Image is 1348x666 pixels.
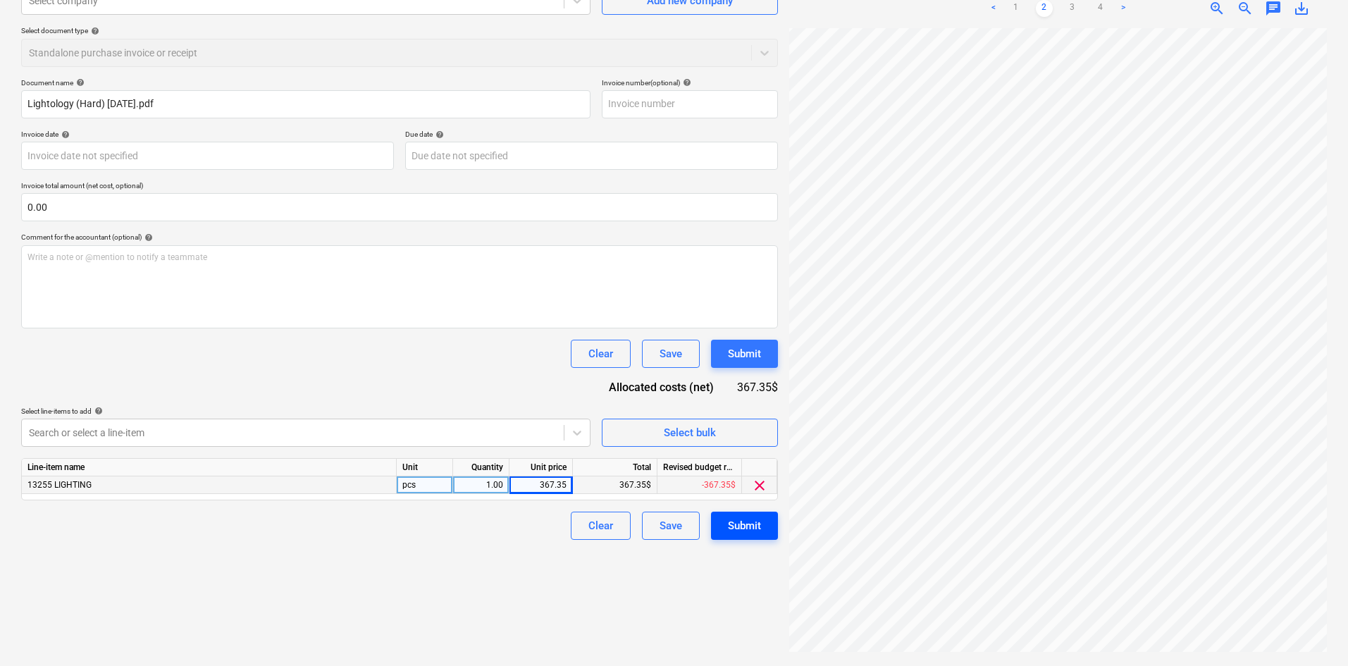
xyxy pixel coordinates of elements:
input: Due date not specified [405,142,778,170]
div: Select line-items to add [21,407,590,416]
div: Due date [405,130,778,139]
div: Document name [21,78,590,87]
div: 367.35$ [736,379,778,395]
span: help [433,130,444,139]
span: help [92,407,103,415]
span: 13255 LIGHTING [27,480,92,490]
div: Allocated costs (net) [595,379,736,395]
input: Invoice number [602,90,778,118]
button: Save [642,340,700,368]
div: Unit [397,459,453,476]
button: Submit [711,340,778,368]
span: help [88,27,99,35]
span: help [73,78,85,87]
span: help [680,78,691,87]
div: Clear [588,517,613,535]
div: Revised budget remaining [657,459,742,476]
button: Submit [711,512,778,540]
span: help [142,233,153,242]
p: Invoice total amount (net cost, optional) [21,181,778,193]
div: Invoice date [21,130,394,139]
div: Save [660,517,682,535]
input: Invoice total amount (net cost, optional) [21,193,778,221]
div: Total [573,459,657,476]
span: help [58,130,70,139]
div: 367.35$ [573,476,657,494]
button: Save [642,512,700,540]
div: -367.35$ [657,476,742,494]
div: Unit price [509,459,573,476]
span: clear [751,477,768,494]
div: Save [660,345,682,363]
div: Submit [728,345,761,363]
div: Invoice number (optional) [602,78,778,87]
div: Submit [728,517,761,535]
div: Select bulk [664,424,716,442]
button: Clear [571,340,631,368]
div: 1.00 [459,476,503,494]
button: Select bulk [602,419,778,447]
div: Quantity [453,459,509,476]
div: Line-item name [22,459,397,476]
iframe: Chat Widget [1278,598,1348,666]
div: Comment for the accountant (optional) [21,233,778,242]
button: Clear [571,512,631,540]
div: Select document type [21,26,778,35]
input: Invoice date not specified [21,142,394,170]
div: pcs [397,476,453,494]
div: 367.35 [515,476,567,494]
div: Clear [588,345,613,363]
input: Document name [21,90,590,118]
